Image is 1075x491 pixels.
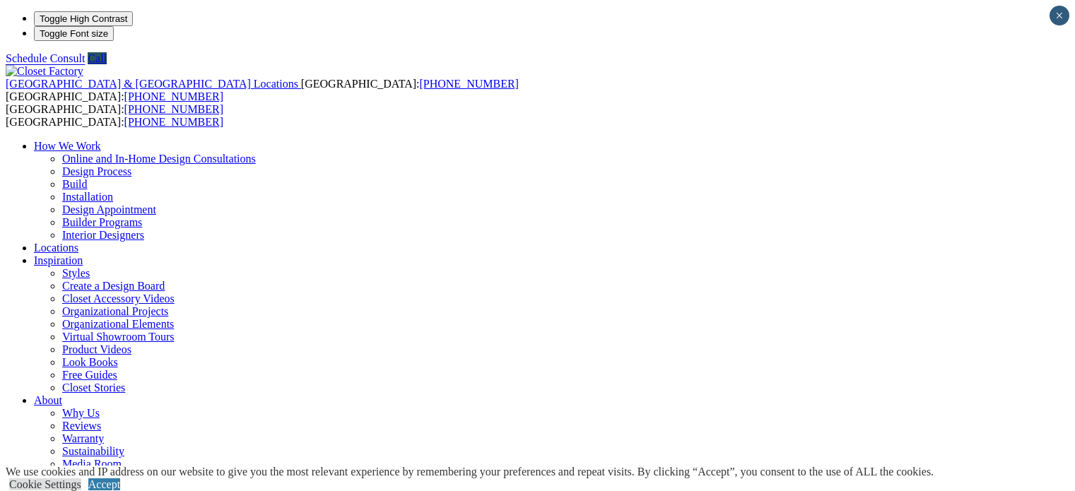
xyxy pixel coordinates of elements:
a: [PHONE_NUMBER] [419,78,518,90]
a: Create a Design Board [62,280,165,292]
a: Interior Designers [62,229,144,241]
a: [PHONE_NUMBER] [124,90,223,102]
a: [PHONE_NUMBER] [124,103,223,115]
button: Close [1050,6,1069,25]
a: [PHONE_NUMBER] [124,116,223,128]
a: Design Process [62,165,131,177]
button: Toggle High Contrast [34,11,133,26]
a: Free Guides [62,369,117,381]
div: We use cookies and IP address on our website to give you the most relevant experience by remember... [6,466,934,478]
a: Closet Stories [62,381,125,394]
a: About [34,394,62,406]
a: Inspiration [34,254,83,266]
a: Design Appointment [62,203,156,215]
a: Locations [34,242,78,254]
a: Warranty [62,432,104,444]
a: Media Room [62,458,122,470]
a: Accept [88,478,120,490]
a: Product Videos [62,343,131,355]
a: Cookie Settings [9,478,81,490]
a: Installation [62,191,113,203]
a: Organizational Elements [62,318,174,330]
a: Organizational Projects [62,305,168,317]
a: [GEOGRAPHIC_DATA] & [GEOGRAPHIC_DATA] Locations [6,78,301,90]
a: Virtual Showroom Tours [62,331,175,343]
a: Why Us [62,407,100,419]
a: Builder Programs [62,216,142,228]
a: Sustainability [62,445,124,457]
span: [GEOGRAPHIC_DATA] & [GEOGRAPHIC_DATA] Locations [6,78,298,90]
span: [GEOGRAPHIC_DATA]: [GEOGRAPHIC_DATA]: [6,78,519,102]
a: Closet Accessory Videos [62,292,175,304]
a: Build [62,178,88,190]
a: Online and In-Home Design Consultations [62,153,256,165]
img: Closet Factory [6,65,83,78]
a: Styles [62,267,90,279]
a: Reviews [62,420,101,432]
a: Call [88,52,107,64]
span: Toggle Font size [40,28,108,39]
a: Look Books [62,356,118,368]
a: Schedule Consult [6,52,85,64]
button: Toggle Font size [34,26,114,41]
span: Toggle High Contrast [40,13,127,24]
a: How We Work [34,140,101,152]
span: [GEOGRAPHIC_DATA]: [GEOGRAPHIC_DATA]: [6,103,223,128]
